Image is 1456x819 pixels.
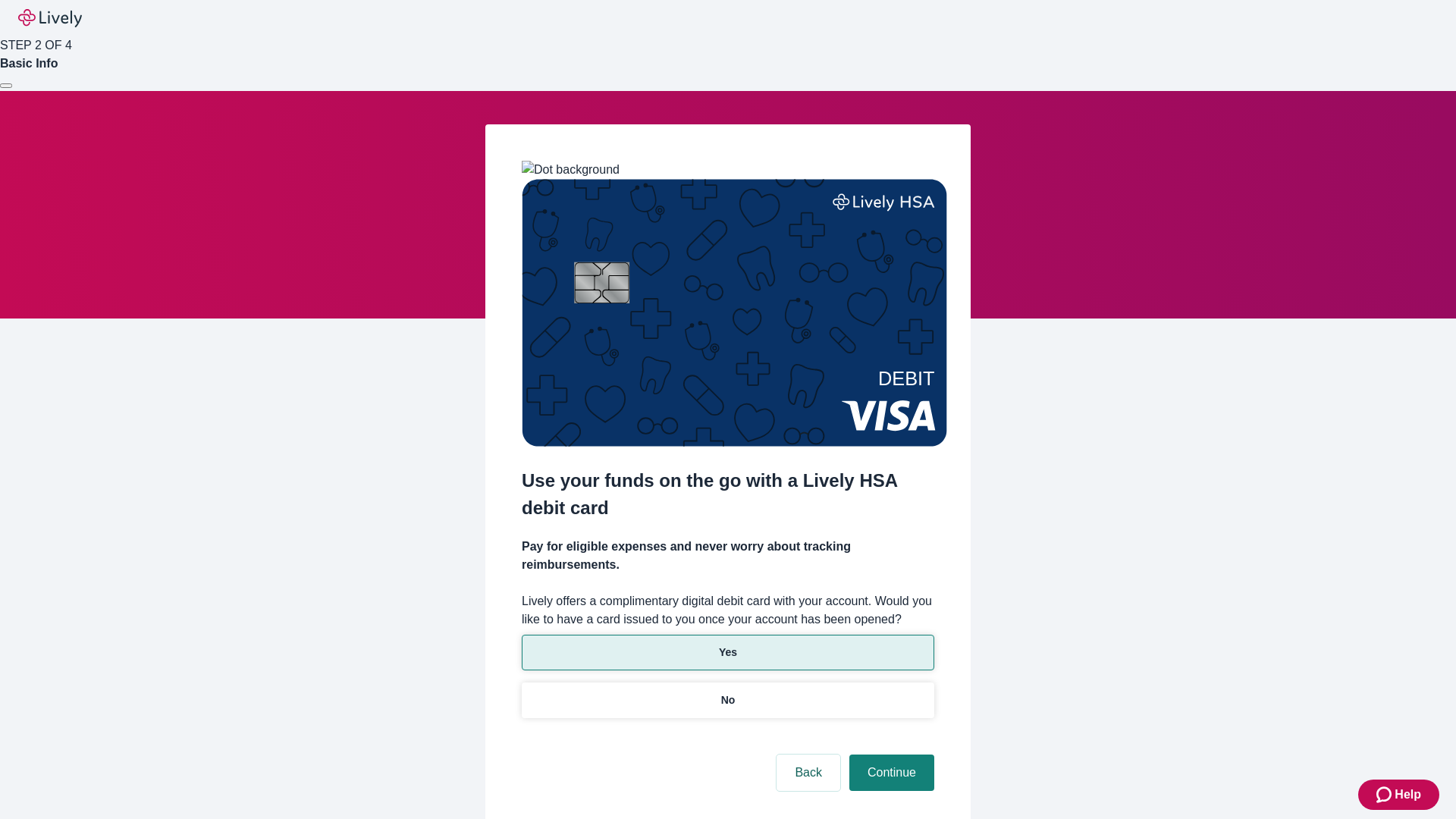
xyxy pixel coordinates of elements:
[719,645,737,661] p: Yes
[1376,786,1395,804] svg: Zendesk support icon
[1395,786,1421,804] span: Help
[522,161,620,179] img: Dot background
[849,755,934,791] button: Continue
[522,635,934,670] button: Yes
[522,592,934,629] label: Lively offers a complimentary digital debit card with your account. Would you like to have a card...
[522,467,934,522] h2: Use your funds on the go with a Lively HSA debit card
[777,755,840,791] button: Back
[522,538,934,574] h4: Pay for eligible expenses and never worry about tracking reimbursements.
[522,179,947,447] img: Debit card
[721,692,736,708] p: No
[18,9,82,27] img: Lively
[1358,780,1439,810] button: Zendesk support iconHelp
[522,682,934,718] button: No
